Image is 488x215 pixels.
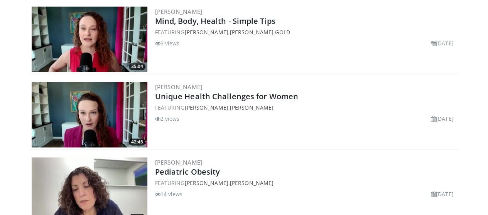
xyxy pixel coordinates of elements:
[32,7,147,72] img: 3f347353-ffdd-45a8-8796-6e6812957329.300x170_q85_crop-smart_upscale.jpg
[230,179,274,187] a: [PERSON_NAME]
[155,83,203,91] a: [PERSON_NAME]
[155,28,457,36] div: FEATURING ,
[32,7,147,72] a: 35:04
[184,104,228,111] a: [PERSON_NAME]
[184,28,228,36] a: [PERSON_NAME]
[32,82,147,147] img: daefb8fe-959d-44ce-aa24-d9248b7300d2.300x170_q85_crop-smart_upscale.jpg
[230,28,290,36] a: [PERSON_NAME] Gold
[129,63,145,70] span: 35:04
[155,167,220,177] a: Pediatric Obesity
[155,16,275,26] a: Mind, Body, Health - Simple Tips
[32,82,147,147] a: 42:45
[155,8,203,15] a: [PERSON_NAME]
[184,179,228,187] a: [PERSON_NAME]
[230,104,274,111] a: [PERSON_NAME]
[155,158,203,166] a: [PERSON_NAME]
[155,39,180,47] li: 3 views
[155,91,298,102] a: Unique Health Challenges for Women
[155,103,457,112] div: FEATURING ,
[155,179,457,187] div: FEATURING ,
[155,190,183,198] li: 14 views
[431,190,454,198] li: [DATE]
[129,138,145,145] span: 42:45
[155,115,180,123] li: 2 views
[431,39,454,47] li: [DATE]
[431,115,454,123] li: [DATE]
